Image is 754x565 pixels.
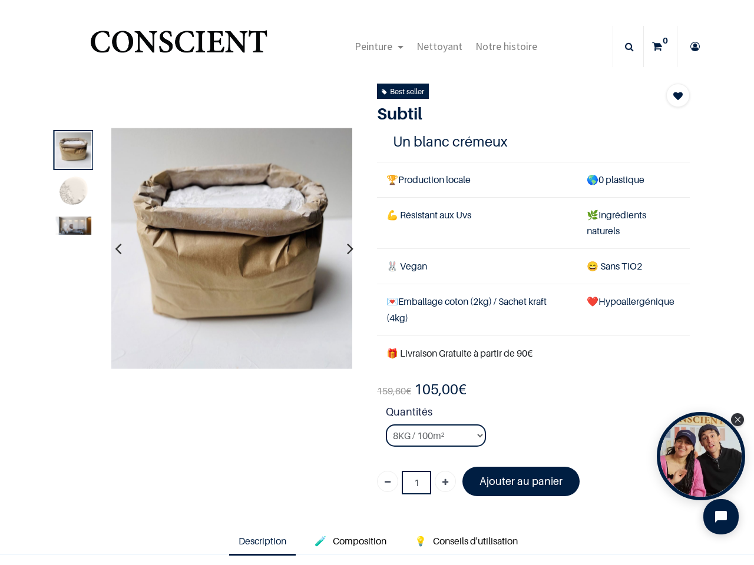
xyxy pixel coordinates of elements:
[111,128,352,369] img: Product image
[239,535,286,547] span: Description
[358,128,599,369] img: Product image
[673,89,683,103] span: Add to wishlist
[348,26,410,67] a: Peinture
[475,39,537,53] span: Notre histoire
[657,412,745,500] div: Open Tolstoy
[577,249,690,284] td: ans TiO2
[377,284,577,335] td: Emballage coton (2kg) / Sachet kraft (4kg)
[644,26,677,67] a: 0
[355,39,392,53] span: Peinture
[577,284,690,335] td: ❤️Hypoallergénique
[435,471,456,492] a: Ajouter
[386,260,427,272] span: 🐰 Vegan
[660,35,671,46] sup: 0
[587,260,606,272] span: 😄 S
[386,209,471,221] span: 💪 Résistant aux Uvs
[587,174,598,185] span: 🌎
[577,162,690,197] td: 0 plastique
[386,404,690,424] strong: Quantités
[386,295,398,307] span: 💌
[587,209,598,221] span: 🌿
[693,489,749,544] iframe: Tidio Chat
[377,162,577,197] td: Production locale
[88,24,270,70] img: Conscient
[657,412,745,500] div: Tolstoy bubble widget
[657,412,745,500] div: Open Tolstoy widget
[55,132,91,168] img: Product image
[479,475,563,487] font: Ajouter au panier
[462,467,580,496] a: Ajouter au panier
[666,84,690,107] button: Add to wishlist
[416,39,462,53] span: Nettoyant
[382,85,424,98] div: Best seller
[731,413,744,426] div: Close Tolstoy widget
[55,217,91,235] img: Product image
[377,385,406,397] span: 159,60
[386,174,398,185] span: 🏆
[414,381,458,398] span: 105,00
[577,197,690,248] td: Ingrédients naturels
[333,535,386,547] span: Composition
[88,24,270,70] a: Logo of Conscient
[55,174,91,210] img: Product image
[415,535,426,547] span: 💡
[377,471,398,492] a: Supprimer
[377,385,411,397] span: €
[414,381,467,398] b: €
[315,535,326,547] span: 🧪
[386,347,533,359] font: 🎁 Livraison Gratuite à partir de 90€
[377,104,643,124] h1: Subtil
[433,535,518,547] span: Conseils d'utilisation
[393,132,674,151] h4: Un blanc crémeux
